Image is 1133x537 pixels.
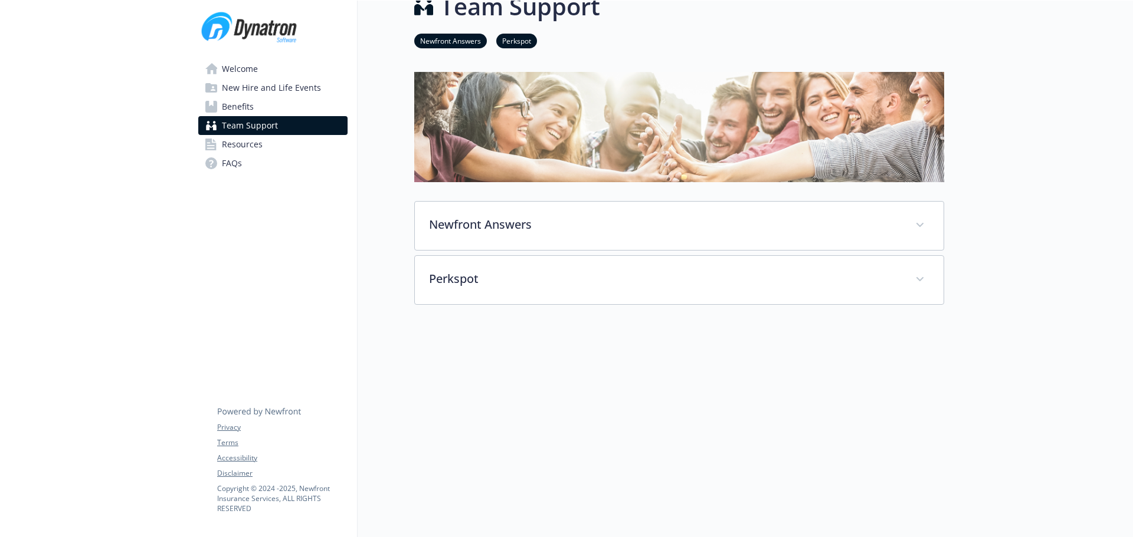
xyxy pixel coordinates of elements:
[415,202,944,250] div: Newfront Answers
[414,72,944,182] img: team support page banner
[198,135,348,154] a: Resources
[198,116,348,135] a: Team Support
[222,135,263,154] span: Resources
[222,60,258,78] span: Welcome
[217,422,347,433] a: Privacy
[429,216,901,233] p: Newfront Answers
[222,116,278,135] span: Team Support
[217,483,347,513] p: Copyright © 2024 - 2025 , Newfront Insurance Services, ALL RIGHTS RESERVED
[217,453,347,463] a: Accessibility
[496,35,537,46] a: Perkspot
[217,468,347,479] a: Disclaimer
[198,97,348,116] a: Benefits
[415,256,944,304] div: Perkspot
[414,35,487,46] a: Newfront Answers
[217,437,347,448] a: Terms
[198,60,348,78] a: Welcome
[222,154,242,173] span: FAQs
[222,97,254,116] span: Benefits
[198,154,348,173] a: FAQs
[198,78,348,97] a: New Hire and Life Events
[222,78,321,97] span: New Hire and Life Events
[429,270,901,288] p: Perkspot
